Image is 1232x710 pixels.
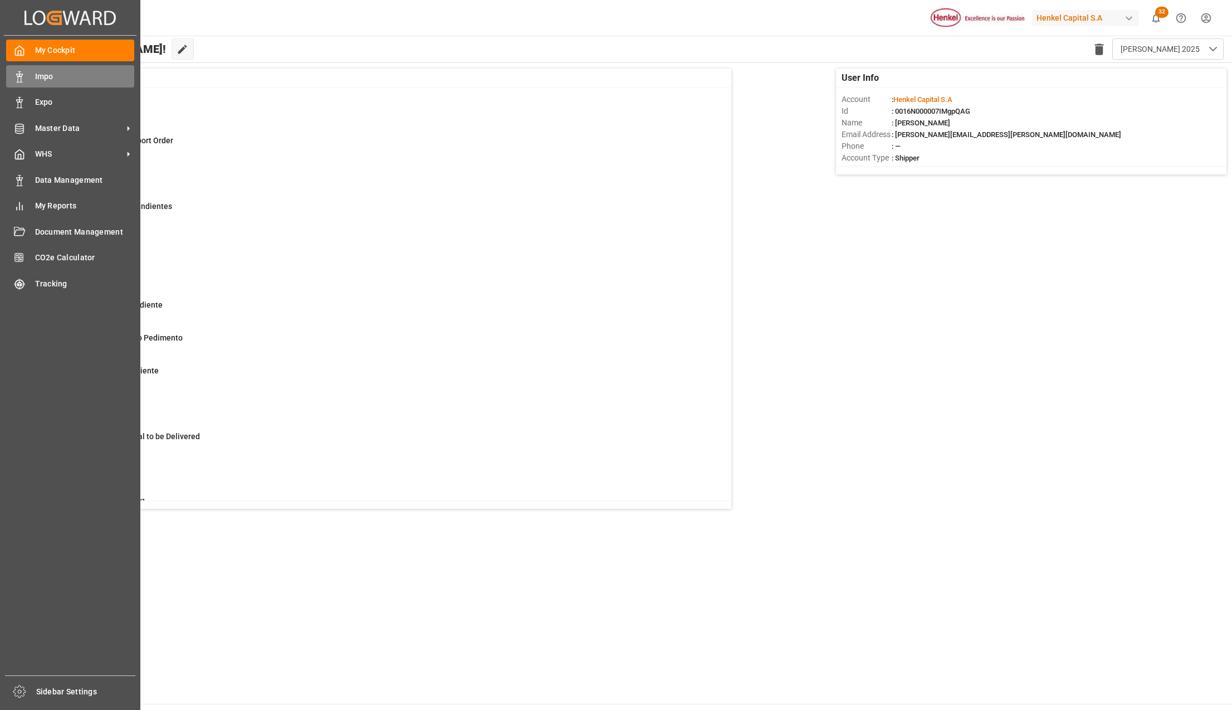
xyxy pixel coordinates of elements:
a: 69CheckingLine Items [57,102,717,125]
span: User Info [842,71,879,85]
span: Email Address [842,129,892,140]
span: [PERSON_NAME] 2025 [1121,43,1200,55]
a: Tracking [6,273,134,294]
a: CO2e Calculator [6,247,134,269]
a: My Reports [6,195,134,217]
button: Henkel Capital S.A [1032,7,1143,28]
a: Data Management [6,169,134,191]
span: Tracking [35,278,135,290]
span: My Cockpit [35,45,135,56]
div: Henkel Capital S.A [1032,10,1139,26]
img: Henkel%20logo.jpg_1689854090.jpg [931,8,1024,28]
span: Expo [35,96,135,108]
button: open menu [1112,38,1224,60]
a: 14655Create Transport OrderLine Items [57,135,717,158]
span: : 0016N000007IMgpQAG [892,107,970,115]
span: Henkel Capital S.A [893,95,952,104]
a: 11Storage Material to be DeliveredImpo [57,431,717,454]
a: 4Despacho PendienteImpo [57,365,717,388]
span: Phone [842,140,892,152]
span: My Reports [35,200,135,212]
a: 66ArrivedImpo [57,234,717,257]
a: 53In ProgressImpo [57,266,717,290]
a: 47Etiquetado PendienteImpo [57,299,717,323]
span: Name [842,117,892,129]
span: : Shipper [892,154,920,162]
span: Account [842,94,892,105]
a: 11PO EmptyLine Items [57,168,717,191]
a: 981Daily DeliveriesImpo [57,398,717,421]
span: : [PERSON_NAME][EMAIL_ADDRESS][PERSON_NAME][DOMAIN_NAME] [892,130,1121,139]
span: Storage Material to be Delivered [85,432,200,441]
span: Impo [35,71,135,82]
span: Sidebar Settings [36,686,136,698]
a: 1113MATRIZImpo [57,464,717,487]
span: Hello [PERSON_NAME]! [46,38,166,60]
button: show 32 new notifications [1143,6,1169,31]
a: My Cockpit [6,40,134,61]
span: Data Management [35,174,135,186]
a: 17Documentos PendientesImpo [57,201,717,224]
a: 21Pendiente Pago PedimentoImpo [57,332,717,356]
span: : [PERSON_NAME] [892,119,950,127]
button: Help Center [1169,6,1194,31]
span: 32 [1155,7,1169,18]
span: WHS [35,148,123,160]
a: Expo [6,91,134,113]
span: CO2e Calculator [35,252,135,264]
span: : — [892,142,901,150]
a: Impo [6,65,134,87]
span: : [892,95,952,104]
span: Account Type [842,152,892,164]
span: Master Data [35,123,123,134]
span: Id [842,105,892,117]
a: Document Management [6,221,134,242]
a: 724[PERSON_NAME] [57,497,717,520]
span: Document Management [35,226,135,238]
